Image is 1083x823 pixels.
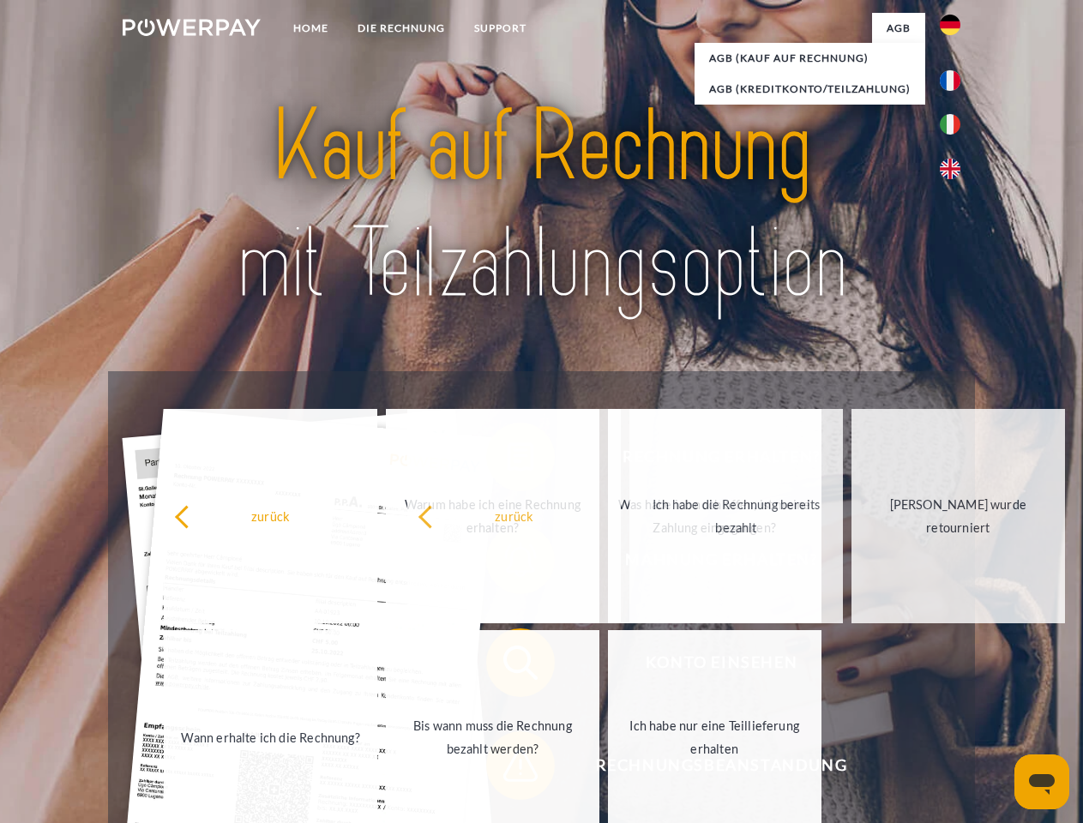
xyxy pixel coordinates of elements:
[343,13,460,44] a: DIE RECHNUNG
[640,493,833,539] div: Ich habe die Rechnung bereits bezahlt
[695,74,925,105] a: AGB (Kreditkonto/Teilzahlung)
[940,15,960,35] img: de
[940,70,960,91] img: fr
[396,714,589,760] div: Bis wann muss die Rechnung bezahlt werden?
[940,159,960,179] img: en
[174,725,367,748] div: Wann erhalte ich die Rechnung?
[872,13,925,44] a: agb
[862,493,1055,539] div: [PERSON_NAME] wurde retourniert
[164,82,919,328] img: title-powerpay_de.svg
[618,714,811,760] div: Ich habe nur eine Teillieferung erhalten
[460,13,541,44] a: SUPPORT
[940,114,960,135] img: it
[1014,754,1069,809] iframe: Schaltfläche zum Öffnen des Messaging-Fensters
[174,504,367,527] div: zurück
[279,13,343,44] a: Home
[695,43,925,74] a: AGB (Kauf auf Rechnung)
[123,19,261,36] img: logo-powerpay-white.svg
[418,504,611,527] div: zurück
